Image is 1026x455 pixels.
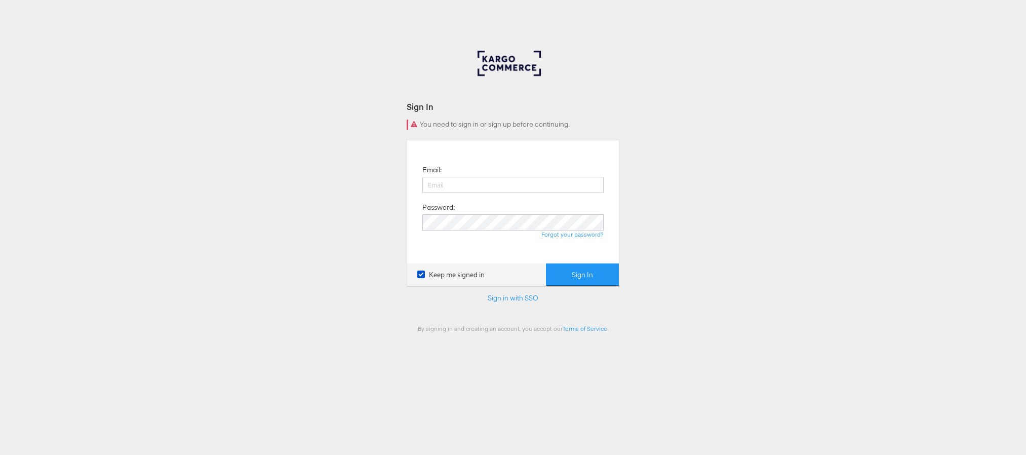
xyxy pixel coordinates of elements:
label: Keep me signed in [417,270,485,280]
a: Forgot your password? [541,231,604,238]
div: You need to sign in or sign up before continuing. [407,120,619,130]
div: By signing in and creating an account, you accept our . [407,325,619,332]
div: Sign In [407,101,619,112]
label: Email: [422,165,442,175]
a: Terms of Service [563,325,607,332]
input: Email [422,177,604,193]
label: Password: [422,203,455,212]
a: Sign in with SSO [488,293,538,302]
button: Sign In [546,263,619,286]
